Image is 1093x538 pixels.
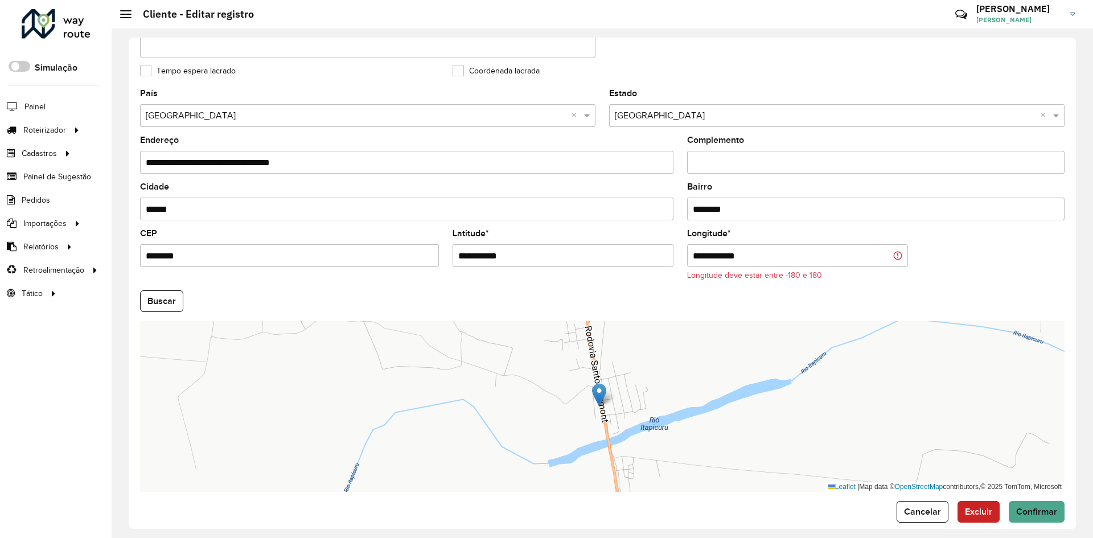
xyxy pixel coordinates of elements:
[22,147,57,159] span: Cadastros
[22,288,43,299] span: Tático
[1009,501,1065,523] button: Confirmar
[453,65,540,77] label: Coordenada lacrada
[140,227,157,240] label: CEP
[895,483,943,491] a: OpenStreetMap
[23,217,67,229] span: Importações
[828,483,856,491] a: Leaflet
[453,227,489,240] label: Latitude
[904,507,941,516] span: Cancelar
[24,101,46,113] span: Painel
[22,194,50,206] span: Pedidos
[1041,109,1050,122] span: Clear all
[132,8,254,20] h2: Cliente - Editar registro
[572,109,581,122] span: Clear all
[23,171,91,183] span: Painel de Sugestão
[958,501,1000,523] button: Excluir
[687,180,712,194] label: Bairro
[592,383,606,406] img: Marker
[609,87,637,100] label: Estado
[965,507,992,516] span: Excluir
[140,133,179,147] label: Endereço
[857,483,859,491] span: |
[687,227,731,240] label: Longitude
[23,124,66,136] span: Roteirizador
[140,87,158,100] label: País
[1016,507,1057,516] span: Confirmar
[140,180,169,194] label: Cidade
[687,271,822,280] formly-validation-message: Longitude deve estar entre -180 e 180
[949,2,973,27] a: Contato Rápido
[140,290,183,312] button: Buscar
[35,61,77,75] label: Simulação
[687,133,744,147] label: Complemento
[897,501,948,523] button: Cancelar
[976,15,1062,25] span: [PERSON_NAME]
[976,3,1062,14] h3: [PERSON_NAME]
[140,65,236,77] label: Tempo espera lacrado
[23,264,84,276] span: Retroalimentação
[825,482,1065,492] div: Map data © contributors,© 2025 TomTom, Microsoft
[23,241,59,253] span: Relatórios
